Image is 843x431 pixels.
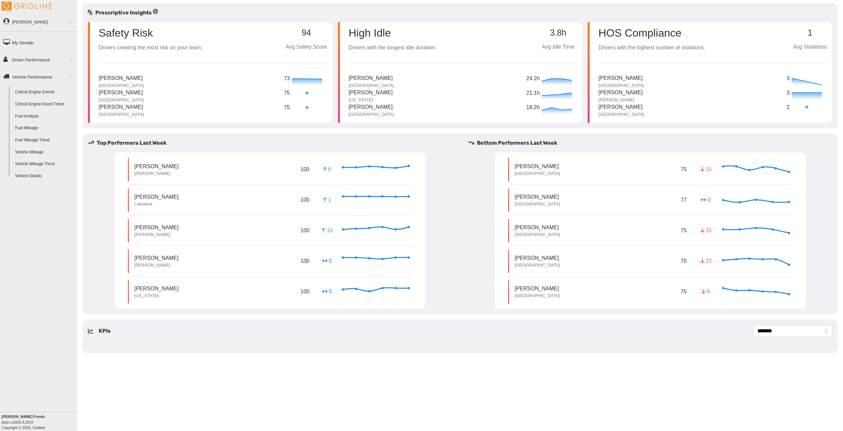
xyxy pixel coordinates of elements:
p: [GEOGRAPHIC_DATA] [515,201,560,207]
p: High Idle [349,28,437,38]
p: 0 [321,288,332,295]
p: 77 [679,195,688,205]
a: Fuel Analysis [12,110,77,123]
p: 94 [286,28,327,38]
a: Fuel Mileage Trend [12,134,77,146]
p: [GEOGRAPHIC_DATA] [99,97,144,103]
p: Drivers with the highest number of violations. [598,44,705,52]
p: Avg Violations [793,43,827,51]
p: [PERSON_NAME] [598,74,644,83]
p: [PERSON_NAME] [515,193,560,201]
p: 73 [284,75,290,83]
p: 21.1h [526,89,540,97]
p: [PERSON_NAME] [515,254,560,262]
a: Vehicle Mileage Trend [12,158,77,170]
p: 100 [299,286,311,297]
div: Copyright © 2025, Gridline [2,414,77,430]
h5: Top Performers Last Week [88,139,457,147]
p: 75 [679,225,688,236]
p: 3 [787,75,790,83]
a: Fuel Mileage [12,122,77,134]
p: [PERSON_NAME] [135,285,179,292]
p: [PERSON_NAME] [349,89,393,97]
p: Lakeland [135,201,179,207]
p: [PERSON_NAME] [598,89,643,97]
p: [PERSON_NAME] [349,74,394,83]
p: 3.8h [539,28,577,38]
p: 3 [787,89,790,97]
p: [PERSON_NAME] [135,224,179,231]
p: [PERSON_NAME] [515,224,560,231]
p: Drivers creating the most risk on your team. [99,44,202,52]
p: [GEOGRAPHIC_DATA] [515,232,560,238]
p: 2 [787,103,790,112]
p: [PERSON_NAME] [99,103,144,111]
a: Vehicle Details [12,170,77,182]
p: [PERSON_NAME] [99,74,144,83]
p: 70 [679,256,688,266]
p: 100 [299,164,311,175]
p: Avg Idle Time [539,43,577,51]
p: [PERSON_NAME] [598,103,644,111]
p: 10 [321,227,332,234]
p: 1 [321,196,332,204]
p: [GEOGRAPHIC_DATA] [515,171,560,177]
p: [US_STATE] [349,97,393,103]
p: 1 [793,28,827,38]
p: [PERSON_NAME] [135,162,179,170]
p: [GEOGRAPHIC_DATA] [349,83,394,89]
p: [GEOGRAPHIC_DATA] [99,111,144,117]
b: [PERSON_NAME] Foods [2,415,45,419]
p: 75 [284,89,290,97]
p: 100 [299,256,311,266]
p: Safety Risk [99,28,153,38]
p: [GEOGRAPHIC_DATA] [515,293,560,299]
p: [PERSON_NAME] [135,232,179,238]
p: [PERSON_NAME] [515,285,560,292]
p: [PERSON_NAME] [135,193,179,201]
p: 75 [284,103,290,112]
p: [PERSON_NAME] [349,103,394,111]
p: 75 [679,286,688,297]
i: beta v.2025.4.2019 [2,420,33,424]
p: 100 [299,195,311,205]
p: Drivers with the longest idle duration. [349,44,437,52]
p: 23 [700,257,711,265]
a: Critical Engine Events [12,86,77,98]
p: Avg Safety Score [286,43,327,51]
h5: Prescriptive Insights [88,9,158,17]
p: [GEOGRAPHIC_DATA] [349,111,394,117]
h5: Bottom Performers Last Week [468,139,838,147]
h5: KPIs [99,327,111,335]
img: Gridline [2,2,52,11]
p: HOS Compliance [598,28,705,38]
p: [GEOGRAPHIC_DATA] [515,262,560,268]
p: 75 [679,164,688,175]
a: Critical Engine Event Trend [12,98,77,110]
p: [PERSON_NAME] [135,171,179,177]
p: 15 [700,165,711,173]
p: [GEOGRAPHIC_DATA] [99,83,144,89]
p: 0 [700,196,711,204]
p: [PERSON_NAME] [515,162,560,170]
p: 8 [321,165,332,173]
p: [PERSON_NAME] [135,254,179,262]
a: Vehicle Mileage [12,146,77,158]
p: [GEOGRAPHIC_DATA] [598,111,644,117]
p: 100 [299,225,311,236]
p: [US_STATE] [135,293,179,299]
p: [GEOGRAPHIC_DATA] [598,83,644,89]
p: 9 [700,288,711,295]
p: [PERSON_NAME] [598,97,643,103]
p: [PERSON_NAME] [99,89,144,97]
p: 18.2h [526,103,540,112]
p: 15 [700,227,711,234]
p: [PERSON_NAME] [135,262,179,268]
p: 24.2h [526,75,540,83]
p: 0 [321,257,332,265]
